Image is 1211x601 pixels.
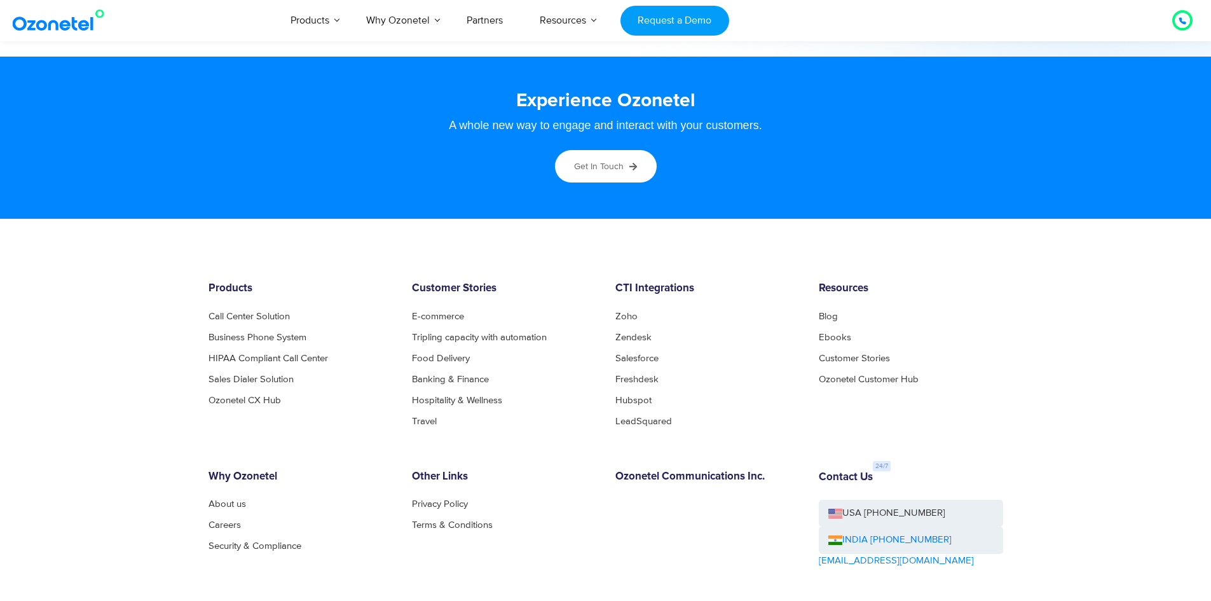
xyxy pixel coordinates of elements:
a: Travel [412,417,437,426]
h6: Why Ozonetel [209,471,393,483]
a: Sales Dialer Solution [209,375,294,384]
a: HIPAA Compliant Call Center [209,354,328,363]
a: Hubspot [615,396,652,405]
h6: Customer Stories [412,282,596,295]
a: Food Delivery [412,354,470,363]
a: [EMAIL_ADDRESS][DOMAIN_NAME] [819,554,974,569]
a: LeadSquared [615,417,672,426]
a: Careers [209,520,241,530]
h6: Contact Us [819,471,873,484]
a: E-commerce [412,312,464,321]
a: Request a Demo [620,6,729,36]
h6: Resources [819,282,1003,295]
h3: Experience Ozonetel [221,88,990,113]
a: Zoho [615,312,638,321]
a: Business Phone System [209,333,306,342]
a: Tripling capacity with automation [412,333,547,342]
a: Privacy Policy [412,499,468,509]
a: Ozonetel CX Hub [209,396,281,405]
a: USA [PHONE_NUMBER] [819,500,1003,527]
a: Salesforce [615,354,659,363]
a: Terms & Conditions [412,520,493,530]
a: Hospitality & Wellness [412,396,502,405]
h6: Other Links [412,471,596,483]
a: Freshdesk [615,375,659,384]
span: Get in touch [574,161,624,172]
a: Zendesk [615,333,652,342]
h6: CTI Integrations [615,282,800,295]
a: About us [209,499,246,509]
a: Customer Stories [819,354,890,363]
img: us-flag.png [828,509,842,518]
a: Ebooks [819,333,851,342]
a: Call Center Solution [209,312,290,321]
img: ind-flag.png [828,535,842,545]
div: A whole new way to engage and interact with your customers. [221,120,990,131]
h6: Products [209,282,393,295]
a: Ozonetel Customer Hub [819,375,919,384]
h6: Ozonetel Communications Inc. [615,471,800,483]
a: Banking & Finance [412,375,489,384]
a: INDIA [PHONE_NUMBER] [828,533,952,548]
a: Security & Compliance [209,541,301,551]
a: Blog [819,312,838,321]
a: Get in touch [555,150,657,183]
